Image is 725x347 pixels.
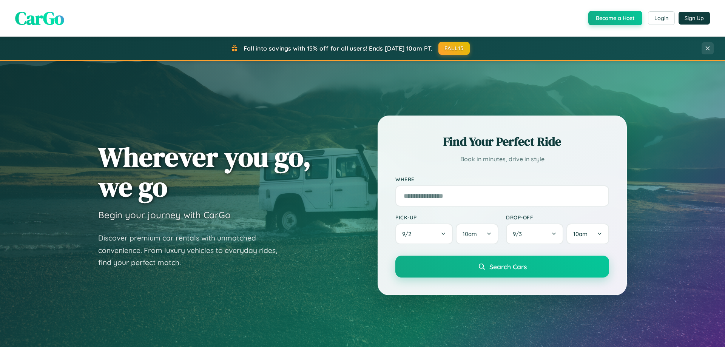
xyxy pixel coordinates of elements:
[15,6,64,31] span: CarGo
[395,224,453,244] button: 9/2
[395,133,609,150] h2: Find Your Perfect Ride
[456,224,498,244] button: 10am
[588,11,642,25] button: Become a Host
[244,45,433,52] span: Fall into savings with 15% off for all users! Ends [DATE] 10am PT.
[98,232,287,269] p: Discover premium car rentals with unmatched convenience. From luxury vehicles to everyday rides, ...
[395,214,498,221] label: Pick-up
[679,12,710,25] button: Sign Up
[513,230,526,238] span: 9 / 3
[395,176,609,182] label: Where
[506,214,609,221] label: Drop-off
[506,224,563,244] button: 9/3
[463,230,477,238] span: 10am
[395,256,609,278] button: Search Cars
[438,42,470,55] button: FALL15
[566,224,609,244] button: 10am
[648,11,675,25] button: Login
[395,154,609,165] p: Book in minutes, drive in style
[489,262,527,271] span: Search Cars
[573,230,588,238] span: 10am
[402,230,415,238] span: 9 / 2
[98,209,231,221] h3: Begin your journey with CarGo
[98,142,311,202] h1: Wherever you go, we go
